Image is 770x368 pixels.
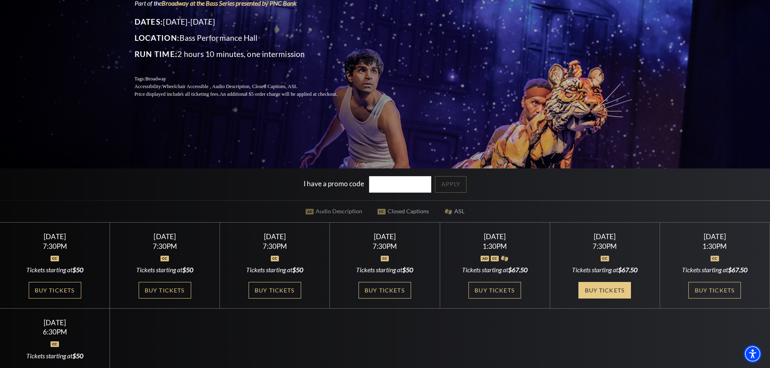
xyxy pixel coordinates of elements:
[402,266,413,273] span: $50
[10,265,100,274] div: Tickets starting at
[139,282,191,299] a: Buy Tickets
[162,84,297,89] span: Wheelchair Accessible , Audio Description, Closed Captions, ASL
[468,282,521,299] a: Buy Tickets
[340,232,430,241] div: [DATE]
[120,232,210,241] div: [DATE]
[559,243,650,250] div: 7:30PM
[135,17,163,26] span: Dates:
[559,265,650,274] div: Tickets starting at
[219,91,337,97] span: An additional $5 order charge will be applied at checkout.
[670,243,760,250] div: 1:30PM
[578,282,631,299] a: Buy Tickets
[135,49,178,59] span: Run Time:
[744,345,762,363] div: Accessibility Menu
[618,266,637,273] span: $67.50
[182,266,193,273] span: $50
[145,76,166,82] span: Broadway
[10,243,100,250] div: 7:30PM
[10,351,100,360] div: Tickets starting at
[29,282,81,299] a: Buy Tickets
[559,232,650,241] div: [DATE]
[449,265,540,274] div: Tickets starting at
[230,265,320,274] div: Tickets starting at
[728,266,747,273] span: $67.50
[135,90,357,98] p: Price displayed includes all ticketing fees.
[230,232,320,241] div: [DATE]
[135,33,180,42] span: Location:
[449,232,540,241] div: [DATE]
[72,266,83,273] span: $50
[670,232,760,241] div: [DATE]
[135,48,357,61] p: 2 hours 10 minutes, one intermission
[449,243,540,250] div: 1:30PM
[359,282,411,299] a: Buy Tickets
[135,83,357,90] p: Accessibility:
[135,15,357,28] p: [DATE]-[DATE]
[10,328,100,335] div: 6:30PM
[508,266,527,273] span: $67.50
[10,232,100,241] div: [DATE]
[120,243,210,250] div: 7:30PM
[120,265,210,274] div: Tickets starting at
[292,266,303,273] span: $50
[135,32,357,44] p: Bass Performance Hall
[688,282,741,299] a: Buy Tickets
[135,75,357,83] p: Tags:
[230,243,320,250] div: 7:30PM
[670,265,760,274] div: Tickets starting at
[340,265,430,274] div: Tickets starting at
[249,282,301,299] a: Buy Tickets
[304,179,364,188] label: I have a promo code
[340,243,430,250] div: 7:30PM
[10,318,100,327] div: [DATE]
[72,352,83,360] span: $50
